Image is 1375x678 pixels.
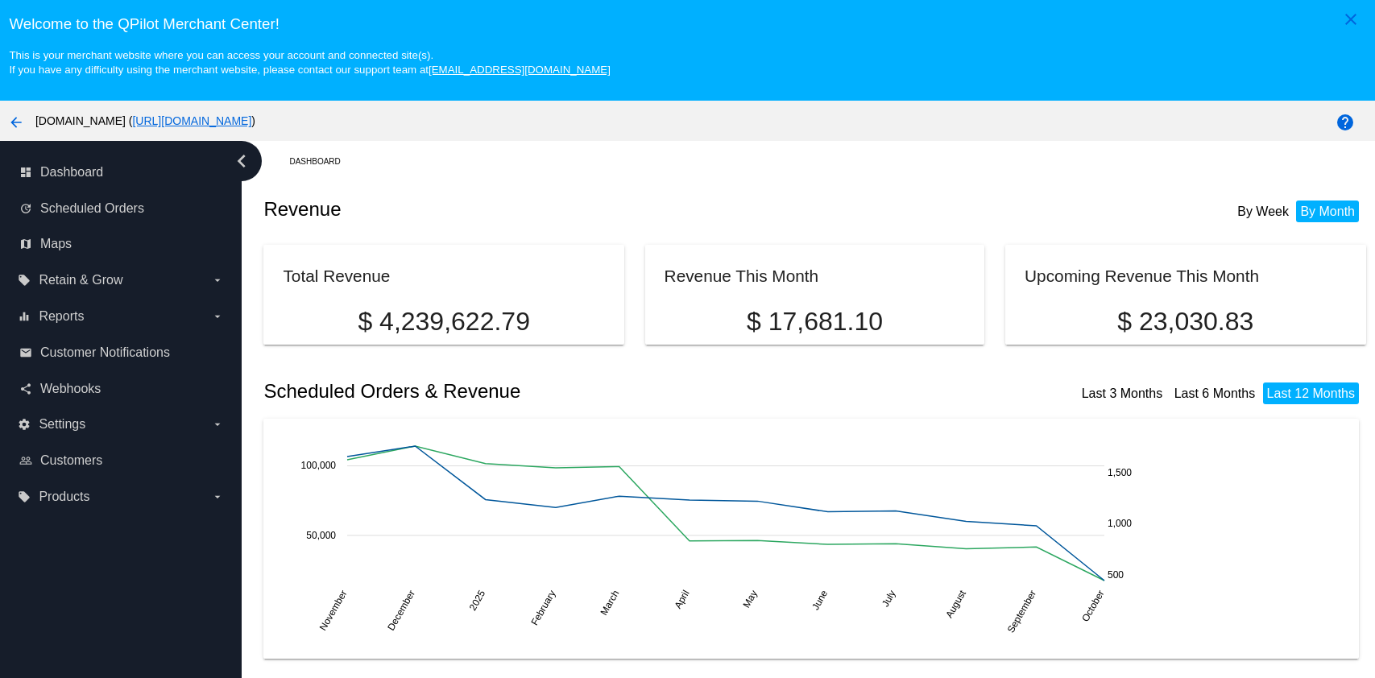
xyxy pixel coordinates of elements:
i: equalizer [18,310,31,323]
a: Last 6 Months [1174,387,1256,400]
mat-icon: arrow_back [6,113,26,132]
h2: Scheduled Orders & Revenue [263,380,814,403]
text: December [386,589,418,633]
h2: Revenue [263,198,814,221]
li: By Month [1296,201,1359,222]
a: Last 12 Months [1267,387,1355,400]
text: 500 [1108,569,1124,581]
text: 2025 [467,588,488,612]
i: email [19,346,32,359]
span: Maps [40,237,72,251]
i: arrow_drop_down [211,490,224,503]
i: arrow_drop_down [211,418,224,431]
i: arrow_drop_down [211,274,224,287]
i: chevron_left [229,148,255,174]
a: update Scheduled Orders [19,196,224,221]
span: Products [39,490,89,504]
text: May [741,589,760,610]
text: November [317,589,350,633]
text: September [1005,589,1038,635]
h3: Welcome to the QPilot Merchant Center! [9,15,1365,33]
h2: Total Revenue [283,267,390,285]
text: August [944,588,969,620]
i: share [19,382,32,395]
span: Reports [39,309,84,324]
i: dashboard [19,166,32,179]
span: Scheduled Orders [40,201,144,216]
text: 100,000 [301,460,337,471]
i: update [19,202,32,215]
a: email Customer Notifications [19,340,224,366]
a: people_outline Customers [19,448,224,473]
text: 1,000 [1108,518,1132,529]
text: April [673,589,692,611]
i: settings [18,418,31,431]
span: Customer Notifications [40,345,170,360]
h2: Upcoming Revenue This Month [1025,267,1259,285]
i: arrow_drop_down [211,310,224,323]
text: 50,000 [307,530,337,541]
a: Last 3 Months [1082,387,1163,400]
a: Dashboard [289,149,354,174]
span: Dashboard [40,165,103,180]
i: local_offer [18,490,31,503]
small: This is your merchant website where you can access your account and connected site(s). If you hav... [9,49,610,76]
i: map [19,238,32,250]
a: map Maps [19,231,224,257]
i: people_outline [19,454,32,467]
mat-icon: help [1336,113,1355,132]
a: dashboard Dashboard [19,159,224,185]
a: share Webhooks [19,376,224,402]
span: Customers [40,453,102,468]
text: June [810,588,830,612]
mat-icon: close [1341,10,1361,29]
h2: Revenue This Month [665,267,819,285]
span: Webhooks [40,382,101,396]
span: [DOMAIN_NAME] ( ) [35,114,255,127]
text: March [598,589,622,618]
p: $ 17,681.10 [665,307,966,337]
a: [EMAIL_ADDRESS][DOMAIN_NAME] [429,64,611,76]
p: $ 23,030.83 [1025,307,1346,337]
i: local_offer [18,274,31,287]
text: 1,500 [1108,467,1132,478]
text: October [1080,589,1107,624]
span: Settings [39,417,85,432]
a: [URL][DOMAIN_NAME] [132,114,251,127]
span: Retain & Grow [39,273,122,287]
p: $ 4,239,622.79 [283,307,604,337]
li: By Week [1233,201,1293,222]
text: July [880,589,898,609]
text: February [529,589,558,628]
